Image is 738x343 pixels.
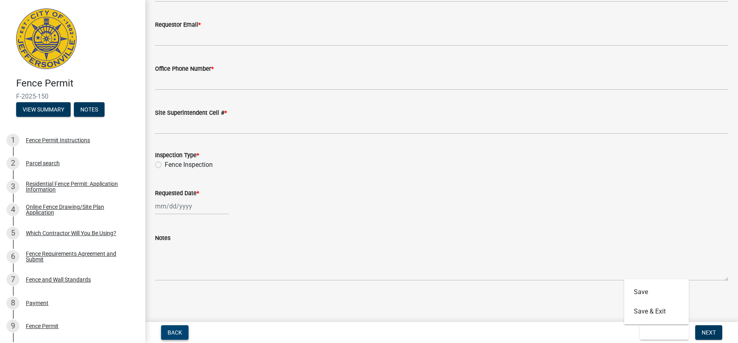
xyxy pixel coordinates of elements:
[74,107,105,113] wm-modal-confirm: Notes
[16,107,71,113] wm-modal-confirm: Summary
[26,277,91,282] div: Fence and Wall Standards
[6,203,19,216] div: 4
[155,198,229,215] input: mm/dd/yyyy
[16,78,139,89] h4: Fence Permit
[624,302,689,321] button: Save & Exit
[165,160,213,170] label: Fence Inspection
[155,191,199,196] label: Requested Date
[702,329,716,336] span: Next
[16,8,77,69] img: City of Jeffersonville, Indiana
[26,300,48,306] div: Payment
[6,320,19,332] div: 9
[155,236,170,241] label: Notes
[6,227,19,240] div: 5
[695,325,722,340] button: Next
[624,282,689,302] button: Save
[6,273,19,286] div: 7
[26,137,90,143] div: Fence Permit Instructions
[155,153,199,158] label: Inspection Type
[26,251,132,262] div: Fence Requirements Agreement and Submit
[6,157,19,170] div: 2
[26,160,60,166] div: Parcel search
[168,329,182,336] span: Back
[26,181,132,192] div: Residential Fence Permit: Application Information
[646,329,677,336] span: Save & Exit
[6,250,19,263] div: 6
[16,102,71,117] button: View Summary
[624,279,689,324] div: Save & Exit
[155,22,201,28] label: Requestor Email
[6,180,19,193] div: 3
[161,325,189,340] button: Back
[155,110,227,116] label: Site Superintendent Cell #
[155,66,214,72] label: Office Phone Number
[6,134,19,147] div: 1
[16,93,129,100] span: F-2025-150
[26,323,59,329] div: Fence Permit
[74,102,105,117] button: Notes
[640,325,689,340] button: Save & Exit
[6,297,19,309] div: 8
[26,204,132,215] div: Online Fence Drawing/Site Plan Application
[26,230,116,236] div: Which Contractor Will You Be Using?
